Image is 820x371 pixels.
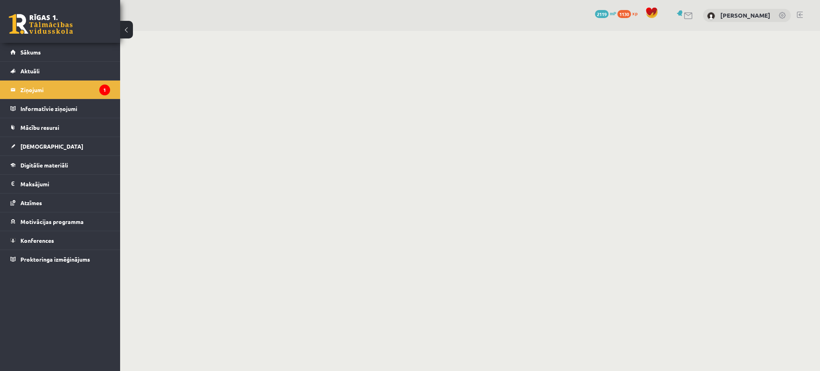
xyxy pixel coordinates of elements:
[20,99,110,118] legend: Informatīvie ziņojumi
[617,10,641,16] a: 1130 xp
[20,256,90,263] span: Proktoringa izmēģinājums
[20,143,83,150] span: [DEMOGRAPHIC_DATA]
[10,231,110,250] a: Konferences
[595,10,609,18] span: 2119
[20,161,68,169] span: Digitālie materiāli
[20,124,59,131] span: Mācību resursi
[10,62,110,80] a: Aktuāli
[20,199,42,206] span: Atzīmes
[617,10,631,18] span: 1130
[20,237,54,244] span: Konferences
[20,175,110,193] legend: Maksājumi
[20,218,84,225] span: Motivācijas programma
[10,137,110,155] a: [DEMOGRAPHIC_DATA]
[632,10,637,16] span: xp
[20,48,41,56] span: Sākums
[10,81,110,99] a: Ziņojumi1
[10,194,110,212] a: Atzīmes
[10,175,110,193] a: Maksājumi
[610,10,616,16] span: mP
[9,14,73,34] a: Rīgas 1. Tālmācības vidusskola
[20,81,110,99] legend: Ziņojumi
[10,43,110,61] a: Sākums
[10,156,110,174] a: Digitālie materiāli
[10,118,110,137] a: Mācību resursi
[595,10,616,16] a: 2119 mP
[10,99,110,118] a: Informatīvie ziņojumi
[707,12,715,20] img: Laura Pence
[99,85,110,95] i: 1
[10,250,110,268] a: Proktoringa izmēģinājums
[720,11,770,19] a: [PERSON_NAME]
[20,67,40,75] span: Aktuāli
[10,212,110,231] a: Motivācijas programma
